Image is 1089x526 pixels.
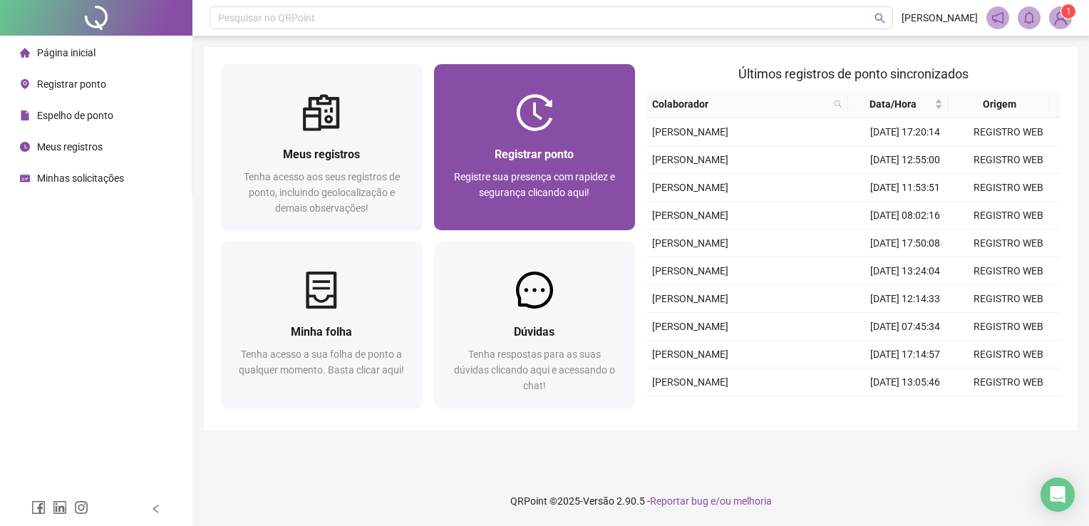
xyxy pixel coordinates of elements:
[20,48,30,58] span: home
[854,313,957,341] td: [DATE] 07:45:34
[957,118,1060,146] td: REGISTRO WEB
[20,110,30,120] span: file
[652,237,728,249] span: [PERSON_NAME]
[854,396,957,424] td: [DATE] 12:03:00
[1050,7,1071,29] img: 89433
[244,171,400,214] span: Tenha acesso aos seus registros de ponto, incluindo geolocalização e demais observações!
[957,174,1060,202] td: REGISTRO WEB
[854,202,957,230] td: [DATE] 08:02:16
[949,91,1049,118] th: Origem
[652,126,728,138] span: [PERSON_NAME]
[652,96,828,112] span: Colaborador
[283,148,360,161] span: Meus registros
[991,11,1004,24] span: notification
[650,495,772,507] span: Reportar bug e/ou melhoria
[239,349,404,376] span: Tenha acesso a sua folha de ponto a qualquer momento. Basta clicar aqui!
[454,349,615,391] span: Tenha respostas para as suas dúvidas clicando aqui e acessando o chat!
[583,495,614,507] span: Versão
[20,79,30,89] span: environment
[854,230,957,257] td: [DATE] 17:50:08
[854,341,957,368] td: [DATE] 17:14:57
[831,93,845,115] span: search
[738,66,969,81] span: Últimos registros de ponto sincronizados
[834,100,842,108] span: search
[192,476,1089,526] footer: QRPoint © 2025 - 2.90.5 -
[652,376,728,388] span: [PERSON_NAME]
[37,172,124,184] span: Minhas solicitações
[514,325,554,339] span: Dúvidas
[854,118,957,146] td: [DATE] 17:20:14
[53,500,67,515] span: linkedin
[957,146,1060,174] td: REGISTRO WEB
[31,500,46,515] span: facebook
[854,96,931,112] span: Data/Hora
[957,313,1060,341] td: REGISTRO WEB
[854,368,957,396] td: [DATE] 13:05:46
[434,64,636,230] a: Registrar pontoRegistre sua presença com rapidez e segurança clicando aqui!
[848,91,949,118] th: Data/Hora
[20,173,30,183] span: schedule
[652,293,728,304] span: [PERSON_NAME]
[37,47,96,58] span: Página inicial
[652,321,728,332] span: [PERSON_NAME]
[1041,478,1075,512] div: Open Intercom Messenger
[652,182,728,193] span: [PERSON_NAME]
[37,110,113,121] span: Espelho de ponto
[854,285,957,313] td: [DATE] 12:14:33
[1066,6,1071,16] span: 1
[37,78,106,90] span: Registrar ponto
[291,325,352,339] span: Minha folha
[74,500,88,515] span: instagram
[652,349,728,360] span: [PERSON_NAME]
[1061,4,1075,19] sup: Atualize o seu contato no menu Meus Dados
[1023,11,1036,24] span: bell
[957,202,1060,230] td: REGISTRO WEB
[957,285,1060,313] td: REGISTRO WEB
[652,210,728,221] span: [PERSON_NAME]
[854,174,957,202] td: [DATE] 11:53:51
[20,142,30,152] span: clock-circle
[221,64,423,230] a: Meus registrosTenha acesso aos seus registros de ponto, incluindo geolocalização e demais observa...
[902,10,978,26] span: [PERSON_NAME]
[652,265,728,277] span: [PERSON_NAME]
[957,396,1060,424] td: REGISTRO WEB
[434,242,636,408] a: DúvidasTenha respostas para as suas dúvidas clicando aqui e acessando o chat!
[957,257,1060,285] td: REGISTRO WEB
[854,257,957,285] td: [DATE] 13:24:04
[957,230,1060,257] td: REGISTRO WEB
[874,13,885,24] span: search
[221,242,423,408] a: Minha folhaTenha acesso a sua folha de ponto a qualquer momento. Basta clicar aqui!
[454,171,615,198] span: Registre sua presença com rapidez e segurança clicando aqui!
[495,148,574,161] span: Registrar ponto
[957,341,1060,368] td: REGISTRO WEB
[854,146,957,174] td: [DATE] 12:55:00
[957,368,1060,396] td: REGISTRO WEB
[37,141,103,153] span: Meus registros
[151,504,161,514] span: left
[652,154,728,165] span: [PERSON_NAME]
